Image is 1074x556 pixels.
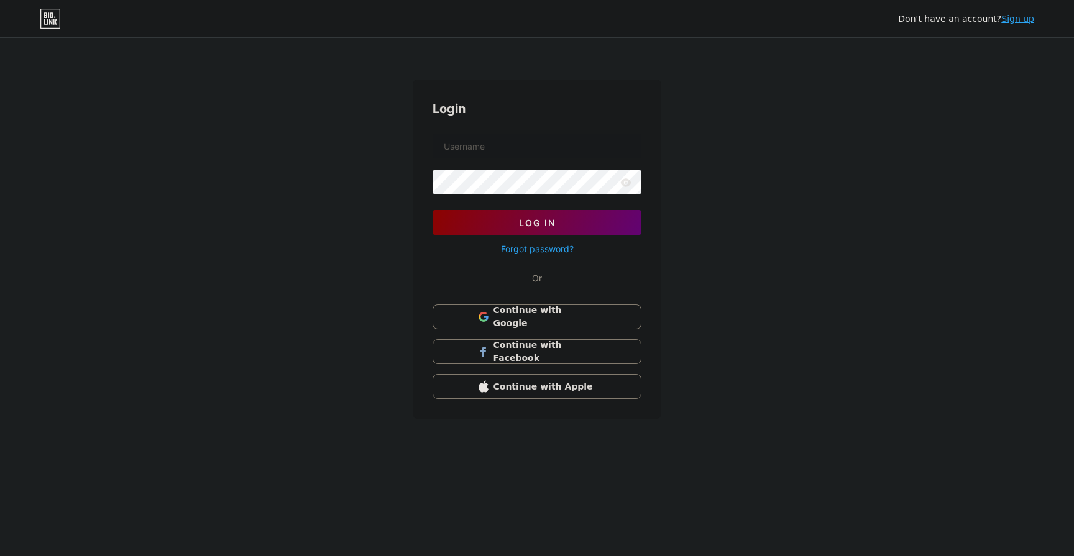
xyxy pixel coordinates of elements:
[501,242,574,255] a: Forgot password?
[493,304,596,330] span: Continue with Google
[493,339,596,365] span: Continue with Facebook
[433,99,641,118] div: Login
[433,210,641,235] button: Log In
[433,374,641,399] button: Continue with Apple
[433,134,641,158] input: Username
[433,339,641,364] button: Continue with Facebook
[898,12,1034,25] div: Don't have an account?
[1001,14,1034,24] a: Sign up
[519,217,556,228] span: Log In
[532,271,542,285] div: Or
[493,380,596,393] span: Continue with Apple
[433,304,641,329] button: Continue with Google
